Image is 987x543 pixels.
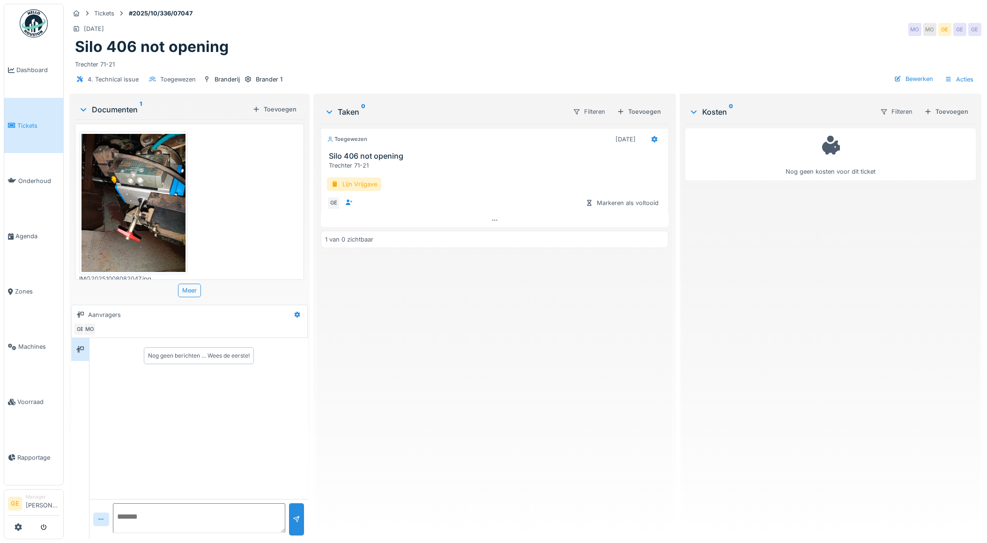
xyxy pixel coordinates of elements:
[178,284,201,297] div: Meer
[582,197,662,209] div: Markeren als voltooid
[923,23,936,36] div: MO
[15,232,59,241] span: Agenda
[18,176,59,185] span: Onderhoud
[20,9,48,37] img: Badge_color-CXgf-gQk.svg
[26,493,59,514] li: [PERSON_NAME]
[891,73,937,85] div: Bewerken
[327,177,381,191] div: Lijn Vrijgave
[361,106,365,117] sup: 0
[4,319,63,374] a: Machines
[953,23,966,36] div: GE
[4,98,63,153] a: Tickets
[329,152,664,161] h3: Silo 406 not opening
[83,323,96,336] div: MO
[75,56,976,69] div: Trechter 71-21
[4,153,63,208] a: Onderhoud
[16,66,59,74] span: Dashboard
[938,23,951,36] div: GE
[17,397,59,406] span: Voorraad
[8,497,22,511] li: GE
[88,310,121,319] div: Aanvragers
[79,274,188,283] div: IMG20251008082047.jpg
[15,287,59,296] span: Zones
[215,75,240,84] div: Branderij
[4,43,63,98] a: Dashboard
[920,105,972,118] div: Toevoegen
[160,75,196,84] div: Toegewezen
[94,9,114,18] div: Tickets
[4,264,63,319] a: Zones
[908,23,921,36] div: MO
[17,453,59,462] span: Rapportage
[941,73,978,86] div: Acties
[26,493,59,500] div: Manager
[17,121,59,130] span: Tickets
[125,9,196,18] strong: #2025/10/336/07047
[327,197,340,210] div: GE
[613,105,665,118] div: Toevoegen
[329,161,664,170] div: Trechter 71-21
[4,374,63,430] a: Voorraad
[249,103,300,116] div: Toevoegen
[327,135,367,143] div: Toegewezen
[616,135,636,144] div: [DATE]
[140,104,142,115] sup: 1
[79,104,249,115] div: Documenten
[325,235,373,244] div: 1 van 0 zichtbaar
[689,106,872,117] div: Kosten
[569,105,609,118] div: Filteren
[968,23,981,36] div: GE
[4,208,63,264] a: Agenda
[88,75,139,84] div: 4. Technical issue
[84,24,104,33] div: [DATE]
[75,38,229,56] h1: Silo 406 not opening
[4,430,63,485] a: Rapportage
[876,105,917,118] div: Filteren
[729,106,733,117] sup: 0
[325,106,565,117] div: Taken
[8,493,59,516] a: GE Manager[PERSON_NAME]
[74,323,87,336] div: GE
[18,342,59,351] span: Machines
[82,134,186,272] img: ms580icp2jaw3e2nvv9srp2uaexq
[148,352,250,360] div: Nog geen berichten … Wees de eerste!
[691,132,970,176] div: Nog geen kosten voor dit ticket
[256,75,282,84] div: Brander 1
